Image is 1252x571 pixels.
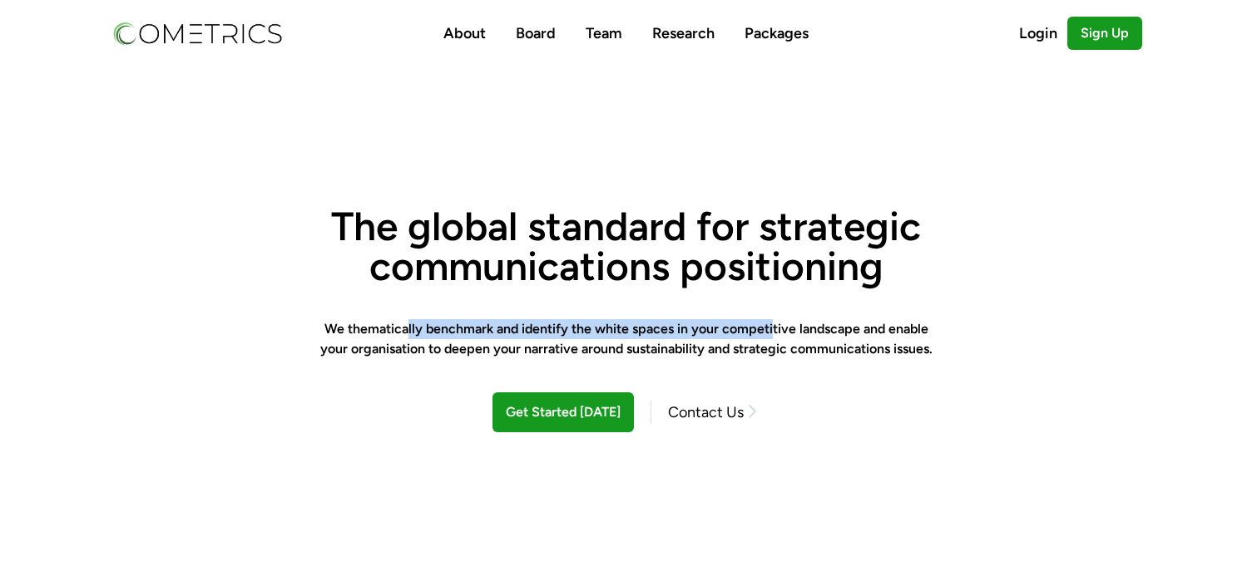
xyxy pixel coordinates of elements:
[651,401,760,424] a: Contact Us
[516,24,556,42] a: Board
[586,24,622,42] a: Team
[443,24,486,42] a: About
[313,319,939,359] h2: We thematically benchmark and identify the white spaces in your competitive landscape and enable ...
[745,24,809,42] a: Packages
[1067,17,1142,50] a: Sign Up
[111,19,284,47] img: Cometrics
[492,392,634,432] a: Get Started [DATE]
[652,24,715,42] a: Research
[1019,22,1067,45] a: Login
[313,206,939,286] h1: The global standard for strategic communications positioning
